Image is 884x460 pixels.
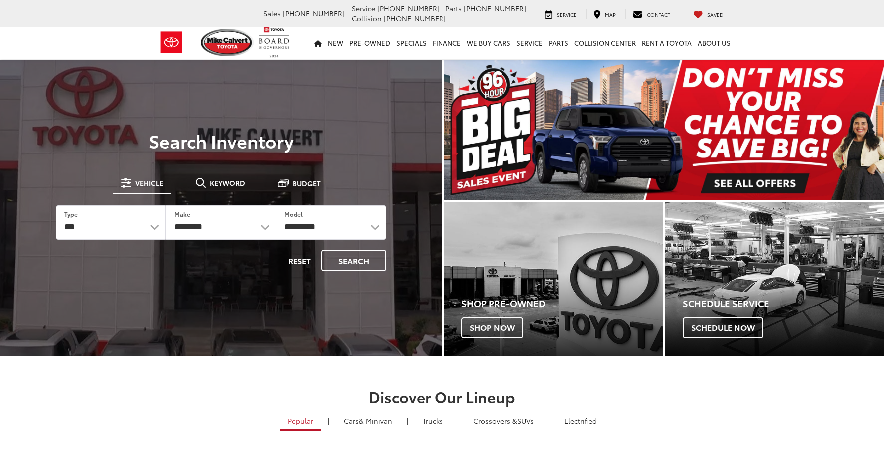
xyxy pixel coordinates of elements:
[91,388,793,405] h2: Discover Our Lineup
[384,13,446,23] span: [PHONE_NUMBER]
[557,11,577,18] span: Service
[444,60,884,200] img: Big Deal Sales Event
[639,27,695,59] a: Rent a Toyota
[445,3,462,13] span: Parts
[430,27,464,59] a: Finance
[153,26,190,59] img: Toyota
[444,60,884,200] div: carousel slide number 1 of 1
[444,60,884,200] section: Carousel section with vehicle pictures - may contain disclaimers.
[546,416,552,426] li: |
[473,416,517,426] span: Crossovers &
[135,179,163,186] span: Vehicle
[537,9,584,19] a: Service
[284,210,303,218] label: Model
[359,416,392,426] span: & Minivan
[625,9,678,19] a: Contact
[546,27,571,59] a: Parts
[695,27,734,59] a: About Us
[311,27,325,59] a: Home
[464,27,513,59] a: WE BUY CARS
[513,27,546,59] a: Service
[404,416,411,426] li: |
[461,299,663,308] h4: Shop Pre-Owned
[352,3,375,13] span: Service
[586,9,623,19] a: Map
[263,8,281,18] span: Sales
[377,3,440,13] span: [PHONE_NUMBER]
[352,13,382,23] span: Collision
[393,27,430,59] a: Specials
[686,9,731,19] a: My Saved Vehicles
[444,202,663,356] div: Toyota
[280,250,319,271] button: Reset
[444,202,663,356] a: Shop Pre-Owned Shop Now
[415,412,450,429] a: Trucks
[336,412,400,429] a: Cars
[280,412,321,431] a: Popular
[174,210,190,218] label: Make
[647,11,670,18] span: Contact
[64,210,78,218] label: Type
[557,412,604,429] a: Electrified
[325,27,346,59] a: New
[605,11,616,18] span: Map
[42,131,400,151] h3: Search Inventory
[210,179,245,186] span: Keyword
[321,250,386,271] button: Search
[464,3,526,13] span: [PHONE_NUMBER]
[461,317,523,338] span: Shop Now
[707,11,724,18] span: Saved
[293,180,321,187] span: Budget
[325,416,332,426] li: |
[455,416,461,426] li: |
[201,29,254,56] img: Mike Calvert Toyota
[283,8,345,18] span: [PHONE_NUMBER]
[571,27,639,59] a: Collision Center
[346,27,393,59] a: Pre-Owned
[683,317,763,338] span: Schedule Now
[466,412,541,429] a: SUVs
